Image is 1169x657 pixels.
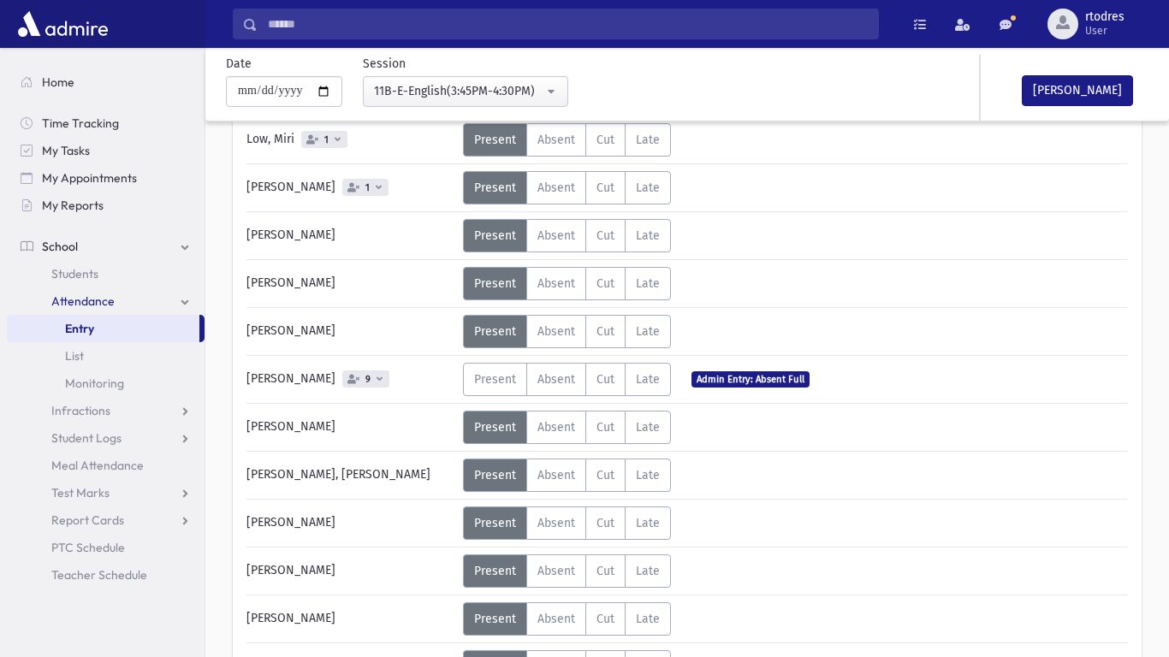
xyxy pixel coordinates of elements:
[7,68,205,96] a: Home
[321,134,332,145] span: 1
[7,424,205,452] a: Student Logs
[42,115,119,131] span: Time Tracking
[463,554,671,588] div: AttTypes
[42,170,137,186] span: My Appointments
[636,324,660,339] span: Late
[7,192,205,219] a: My Reports
[238,506,463,540] div: [PERSON_NAME]
[596,276,614,291] span: Cut
[474,228,516,243] span: Present
[65,348,84,364] span: List
[1085,10,1124,24] span: rtodres
[537,420,575,435] span: Absent
[362,374,374,385] span: 9
[51,458,144,473] span: Meal Attendance
[596,324,614,339] span: Cut
[537,612,575,626] span: Absent
[51,512,124,528] span: Report Cards
[474,276,516,291] span: Present
[226,55,252,73] label: Date
[51,266,98,281] span: Students
[238,602,463,636] div: [PERSON_NAME]
[596,420,614,435] span: Cut
[636,181,660,195] span: Late
[463,363,671,396] div: AttTypes
[474,133,516,147] span: Present
[463,506,671,540] div: AttTypes
[636,133,660,147] span: Late
[51,293,115,309] span: Attendance
[1022,75,1133,106] button: [PERSON_NAME]
[537,372,575,387] span: Absent
[596,228,614,243] span: Cut
[7,137,205,164] a: My Tasks
[596,372,614,387] span: Cut
[636,372,660,387] span: Late
[7,315,199,342] a: Entry
[7,233,205,260] a: School
[463,171,671,204] div: AttTypes
[463,315,671,348] div: AttTypes
[474,420,516,435] span: Present
[51,403,110,418] span: Infractions
[691,371,810,388] span: Admin Entry: Absent Full
[537,468,575,482] span: Absent
[463,219,671,252] div: AttTypes
[51,430,122,446] span: Student Logs
[238,219,463,252] div: [PERSON_NAME]
[636,564,660,578] span: Late
[474,468,516,482] span: Present
[463,267,671,300] div: AttTypes
[537,181,575,195] span: Absent
[42,74,74,90] span: Home
[537,276,575,291] span: Absent
[7,287,205,315] a: Attendance
[537,516,575,530] span: Absent
[474,372,516,387] span: Present
[238,315,463,348] div: [PERSON_NAME]
[537,133,575,147] span: Absent
[238,267,463,300] div: [PERSON_NAME]
[1085,24,1124,38] span: User
[238,554,463,588] div: [PERSON_NAME]
[7,534,205,561] a: PTC Schedule
[51,540,125,555] span: PTC Schedule
[7,260,205,287] a: Students
[42,198,104,213] span: My Reports
[258,9,878,39] input: Search
[636,420,660,435] span: Late
[238,363,463,396] div: [PERSON_NAME]
[7,452,205,479] a: Meal Attendance
[65,376,124,391] span: Monitoring
[7,342,205,370] a: List
[65,321,94,336] span: Entry
[636,228,660,243] span: Late
[463,123,671,157] div: AttTypes
[636,516,660,530] span: Late
[7,397,205,424] a: Infractions
[474,516,516,530] span: Present
[636,276,660,291] span: Late
[537,324,575,339] span: Absent
[596,516,614,530] span: Cut
[463,459,671,492] div: AttTypes
[362,182,373,193] span: 1
[7,506,205,534] a: Report Cards
[238,123,463,157] div: Low, Miri
[596,133,614,147] span: Cut
[474,612,516,626] span: Present
[463,602,671,636] div: AttTypes
[7,109,205,137] a: Time Tracking
[596,468,614,482] span: Cut
[51,485,110,500] span: Test Marks
[7,561,205,589] a: Teacher Schedule
[596,181,614,195] span: Cut
[363,76,568,107] button: 11B-E-English(3:45PM-4:30PM)
[363,55,406,73] label: Session
[537,564,575,578] span: Absent
[463,411,671,444] div: AttTypes
[51,567,147,583] span: Teacher Schedule
[474,324,516,339] span: Present
[474,564,516,578] span: Present
[7,370,205,397] a: Monitoring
